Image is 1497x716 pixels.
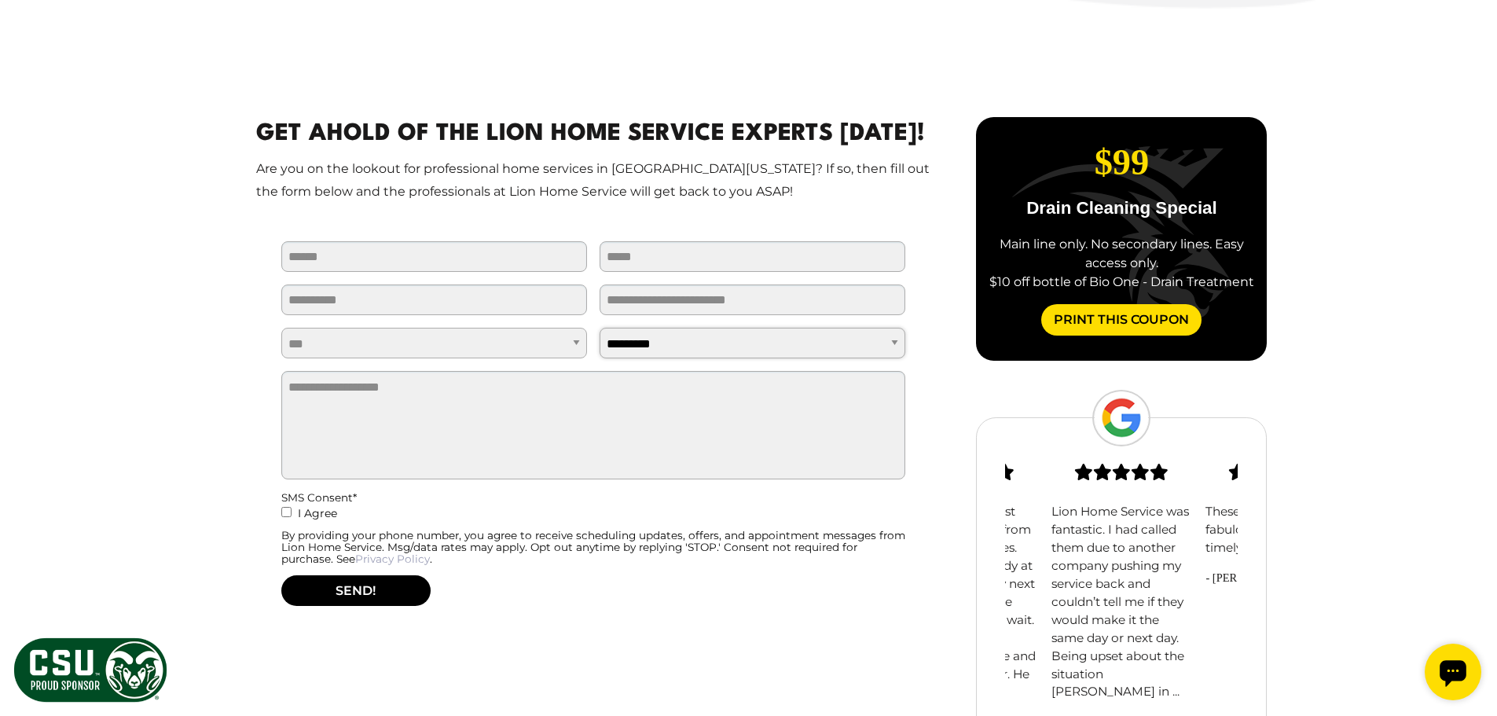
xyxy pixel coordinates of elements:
[281,530,906,565] div: By providing your phone number, you agree to receive scheduling updates, offers, and appointment ...
[1205,570,1345,587] span: - [PERSON_NAME]
[989,200,1254,217] p: Drain Cleaning Special
[1092,390,1150,446] img: Google Logo
[989,235,1254,292] div: Main line only. No secondary lines. Easy access only. $10 off bottle of Bio One - Drain Treatment
[281,504,906,530] label: I Agree
[256,158,931,204] p: Are you on the lookout for professional home services in [GEOGRAPHIC_DATA][US_STATE]? If so, then...
[1205,503,1345,557] p: These guys have been fabulous. Efficient, timely and professional.
[976,117,1267,361] div: slide 3
[12,636,169,704] img: CSU Sponsor Badge
[256,117,931,152] h2: Get Ahold Of The Lion Home Service Experts [DATE]!
[281,507,292,517] input: I Agree
[1095,142,1150,182] span: $99
[976,117,1266,361] div: carousel
[1198,432,1352,588] div: slide 3
[6,6,63,63] div: Open chat widget
[281,575,431,606] button: SEND!
[281,492,906,504] div: SMS Consent
[355,553,430,565] a: Privacy Policy
[1041,304,1202,336] a: Print This Coupon
[1051,503,1191,701] p: Lion Home Service was fantastic. I had called them due to another company pushing my service back...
